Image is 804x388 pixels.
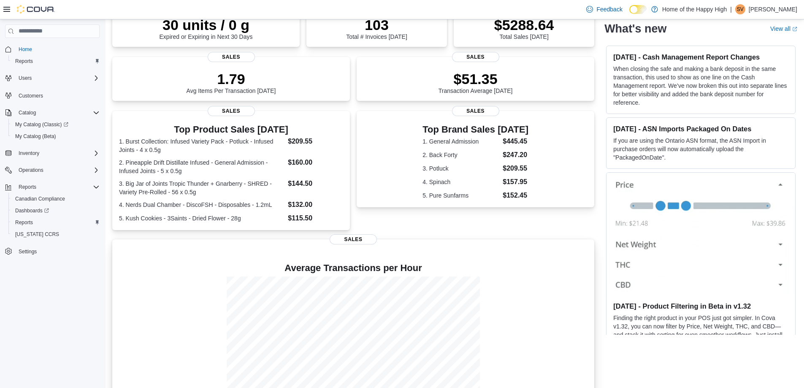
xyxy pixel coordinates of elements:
dt: 3. Big Jar of Joints Tropic Thunder + Gnarberry - SHRED - Variety Pre-Rolled - 56 x 0.5g [119,179,284,196]
button: Operations [15,165,47,175]
button: Settings [2,245,103,258]
div: Avg Items Per Transaction [DATE] [187,71,276,94]
a: My Catalog (Classic) [8,119,103,130]
div: Transaction Average [DATE] [439,71,513,94]
span: Washington CCRS [12,229,100,239]
dd: $209.55 [503,163,528,174]
button: Reports [8,55,103,67]
span: Feedback [596,5,622,14]
span: Dashboards [15,207,49,214]
span: My Catalog (Beta) [12,131,100,141]
p: $5288.64 [494,16,554,33]
dt: 2. Back Forty [422,151,499,159]
div: Total Sales [DATE] [494,16,554,40]
span: Inventory [19,150,39,157]
dt: 4. Spinach [422,178,499,186]
span: Reports [15,182,100,192]
h3: [DATE] - Product Filtering in Beta in v1.32 [613,302,788,310]
span: Users [19,75,32,81]
p: If you are using the Ontario ASN format, the ASN Import in purchase orders will now automatically... [613,136,788,162]
p: Home of the Happy High [662,4,727,14]
span: Canadian Compliance [12,194,100,204]
dd: $247.20 [503,150,528,160]
h2: What's new [604,22,666,35]
button: Inventory [15,148,43,158]
a: Reports [12,217,36,228]
dt: 3. Potluck [422,164,499,173]
button: Customers [2,89,103,101]
button: Operations [2,164,103,176]
span: Reports [12,217,100,228]
span: Operations [19,167,43,174]
nav: Complex example [5,40,100,279]
button: Users [15,73,35,83]
input: Dark Mode [629,5,647,14]
a: Home [15,44,35,54]
dd: $132.00 [288,200,343,210]
span: Customers [19,92,43,99]
button: Reports [8,217,103,228]
span: Canadian Compliance [15,195,65,202]
span: Reports [15,219,33,226]
h3: Top Brand Sales [DATE] [422,125,528,135]
a: Canadian Compliance [12,194,68,204]
p: | [730,4,732,14]
button: Canadian Compliance [8,193,103,205]
p: 103 [346,16,407,33]
button: Users [2,72,103,84]
dd: $115.50 [288,213,343,223]
dd: $209.55 [288,136,343,147]
span: Home [15,44,100,54]
span: [US_STATE] CCRS [15,231,59,238]
a: My Catalog (Classic) [12,119,72,130]
p: $51.35 [439,71,513,87]
a: View allExternal link [770,25,797,32]
button: Reports [2,181,103,193]
p: 30 units / 0 g [160,16,253,33]
span: Sales [330,234,377,244]
h3: [DATE] - Cash Management Report Changes [613,53,788,61]
span: Reports [15,58,33,65]
button: Catalog [2,107,103,119]
span: Reports [12,56,100,66]
p: [PERSON_NAME] [749,4,797,14]
h3: Top Product Sales [DATE] [119,125,343,135]
dt: 4. Nerds Dual Chamber - DiscoFSH - Disposables - 1.2mL [119,201,284,209]
a: Dashboards [12,206,52,216]
span: Sales [208,106,255,116]
span: Operations [15,165,100,175]
button: Inventory [2,147,103,159]
button: [US_STATE] CCRS [8,228,103,240]
span: My Catalog (Beta) [15,133,56,140]
p: 1.79 [187,71,276,87]
span: Sales [452,106,499,116]
dd: $157.95 [503,177,528,187]
p: Finding the right product in your POS just got simpler. In Cova v1.32, you can now filter by Pric... [613,314,788,356]
span: Home [19,46,32,53]
a: Reports [12,56,36,66]
span: My Catalog (Classic) [12,119,100,130]
a: Customers [15,91,46,101]
a: Feedback [583,1,625,18]
div: Sarah Van Den Ham [735,4,745,14]
a: Settings [15,247,40,257]
span: Sales [208,52,255,62]
span: Settings [15,246,100,257]
div: Expired or Expiring in Next 30 Days [160,16,253,40]
button: Catalog [15,108,39,118]
h3: [DATE] - ASN Imports Packaged On Dates [613,125,788,133]
span: Catalog [15,108,100,118]
span: Settings [19,248,37,255]
dd: $152.45 [503,190,528,201]
h4: Average Transactions per Hour [119,263,587,273]
dd: $445.45 [503,136,528,147]
button: Reports [15,182,40,192]
span: Catalog [19,109,36,116]
dt: 5. Pure Sunfarms [422,191,499,200]
span: Dashboards [12,206,100,216]
span: Sales [452,52,499,62]
dd: $160.00 [288,157,343,168]
a: Dashboards [8,205,103,217]
span: Reports [19,184,36,190]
